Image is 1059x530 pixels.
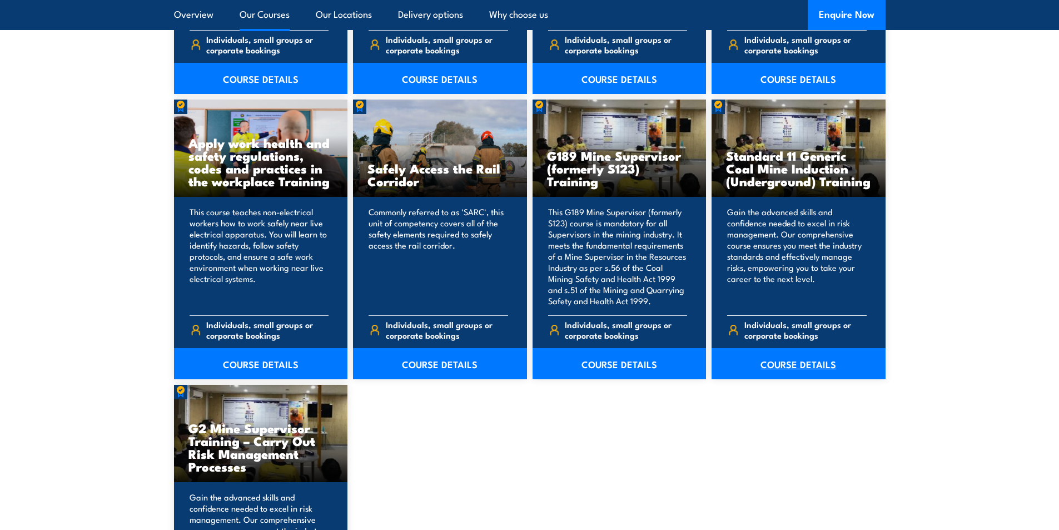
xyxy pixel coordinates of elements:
span: Individuals, small groups or corporate bookings [386,319,508,340]
p: This G189 Mine Supervisor (formerly S123) course is mandatory for all Supervisors in the mining i... [548,206,688,306]
h3: G2 Mine Supervisor Training – Carry Out Risk Management Processes [188,422,334,473]
h3: Standard 11 Generic Coal Mine Induction (Underground) Training [726,149,871,187]
p: Commonly referred to as 'SARC', this unit of competency covers all of the safety elements require... [369,206,508,306]
a: COURSE DETAILS [174,63,348,94]
h3: G189 Mine Supervisor (formerly S123) Training [547,149,692,187]
p: This course teaches non-electrical workers how to work safely near live electrical apparatus. You... [190,206,329,306]
a: COURSE DETAILS [174,348,348,379]
h3: Safely Access the Rail Corridor [367,162,513,187]
span: Individuals, small groups or corporate bookings [744,319,867,340]
a: COURSE DETAILS [353,63,527,94]
a: COURSE DETAILS [533,63,707,94]
a: COURSE DETAILS [712,63,886,94]
h3: Apply work health and safety regulations, codes and practices in the workplace Training [188,136,334,187]
p: Gain the advanced skills and confidence needed to excel in risk management. Our comprehensive cou... [727,206,867,306]
span: Individuals, small groups or corporate bookings [744,34,867,55]
a: COURSE DETAILS [533,348,707,379]
a: COURSE DETAILS [712,348,886,379]
a: COURSE DETAILS [353,348,527,379]
span: Individuals, small groups or corporate bookings [565,319,687,340]
span: Individuals, small groups or corporate bookings [386,34,508,55]
span: Individuals, small groups or corporate bookings [206,319,329,340]
span: Individuals, small groups or corporate bookings [565,34,687,55]
span: Individuals, small groups or corporate bookings [206,34,329,55]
